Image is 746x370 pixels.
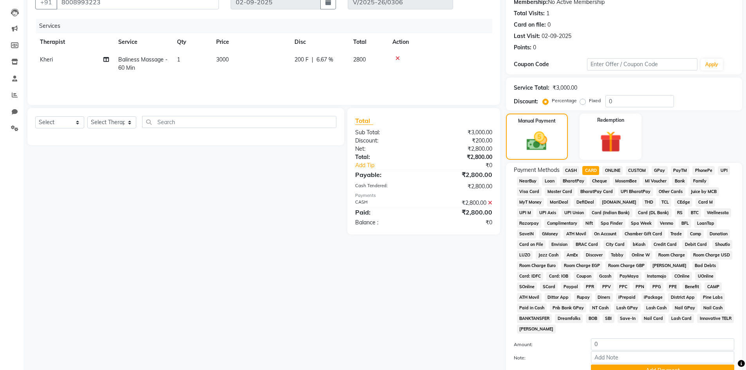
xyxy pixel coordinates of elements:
div: Total Visits: [514,9,545,18]
div: ₹3,000.00 [424,128,498,137]
span: Dittor App [545,293,571,302]
span: Pnb Bank GPay [550,303,586,312]
div: 0 [547,21,551,29]
span: THD [642,198,656,207]
span: Total [355,117,373,125]
span: Lash Card [668,314,694,323]
span: MosamBee [613,177,639,186]
span: Tabby [609,251,626,260]
span: UPI [718,166,730,175]
span: CAMP [704,282,722,291]
span: Other Cards [656,187,685,196]
span: SOnline [517,282,537,291]
div: ₹0 [424,218,498,227]
span: PPG [650,282,663,291]
span: UPI Axis [536,208,558,217]
span: PPE [667,282,679,291]
div: ₹2,800.00 [424,153,498,161]
span: Lash GPay [614,303,641,312]
span: Chamber Gift Card [622,229,665,238]
span: BOB [586,314,600,323]
div: Total: [349,153,424,161]
div: ₹200.00 [424,137,498,145]
span: Trade [668,229,685,238]
span: Dreamfolks [555,314,583,323]
span: Instamojo [645,272,669,281]
span: ONLINE [602,166,623,175]
span: MyT Money [517,198,544,207]
span: CARD [582,166,599,175]
label: Amount: [508,341,585,348]
span: 6.67 % [316,56,333,64]
span: SaveIN [517,229,536,238]
div: ₹2,800.00 [424,208,498,217]
span: Spa Week [629,219,654,228]
th: Price [211,33,290,51]
span: TCL [659,198,672,207]
label: Manual Payment [518,117,556,125]
span: Card (Indian Bank) [589,208,632,217]
span: PPV [600,282,614,291]
span: SBI [603,314,614,323]
button: Apply [701,59,723,70]
input: Add Note [591,351,734,363]
span: PhonePe [692,166,715,175]
span: 1 [177,56,180,63]
th: Disc [290,33,349,51]
span: Debit Card [682,240,709,249]
input: Amount [591,338,734,350]
span: PPN [633,282,647,291]
span: Nail Card [641,314,666,323]
span: | [312,56,313,64]
span: ATH Movil [517,293,542,302]
span: NT Cash [589,303,611,312]
span: Razorpay [517,219,542,228]
div: Payments [355,192,492,199]
span: ATH Movil [564,229,589,238]
span: UPI Union [562,208,586,217]
span: PPR [583,282,597,291]
div: Card on file: [514,21,546,29]
th: Qty [172,33,211,51]
span: Online W [629,251,653,260]
span: PayTM [671,166,690,175]
div: Sub Total: [349,128,424,137]
span: MariDeal [547,198,571,207]
span: Comp [687,229,704,238]
span: LUZO [517,251,533,260]
span: City Card [603,240,627,249]
div: 02-09-2025 [542,32,571,40]
span: On Account [592,229,619,238]
div: Service Total: [514,84,549,92]
span: Envision [549,240,570,249]
span: [PERSON_NAME] [650,261,689,270]
span: Card M [695,198,715,207]
span: Wellnessta [704,208,731,217]
span: CASH [563,166,580,175]
div: ₹2,800.00 [424,170,498,179]
span: RS [675,208,685,217]
img: _gift.svg [593,128,628,155]
span: Spa Finder [598,219,625,228]
div: Paid: [349,208,424,217]
span: Save-In [618,314,638,323]
a: Add Tip [349,161,436,170]
div: Last Visit: [514,32,540,40]
span: BTC [688,208,701,217]
span: iPackage [641,293,665,302]
div: ₹2,800.00 [424,199,498,207]
span: Room Charge [656,251,687,260]
span: Bank [672,177,687,186]
input: Search [142,116,336,128]
div: 0 [533,43,536,52]
span: Room Charge Euro [517,261,558,270]
div: 1 [546,9,549,18]
span: COnline [672,272,692,281]
span: LoanTap [694,219,717,228]
span: Venmo [657,219,676,228]
span: Jazz Cash [536,251,561,260]
div: Cash Tendered: [349,182,424,191]
span: Visa Card [517,187,542,196]
span: Benefit [683,282,702,291]
div: ₹2,800.00 [424,182,498,191]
